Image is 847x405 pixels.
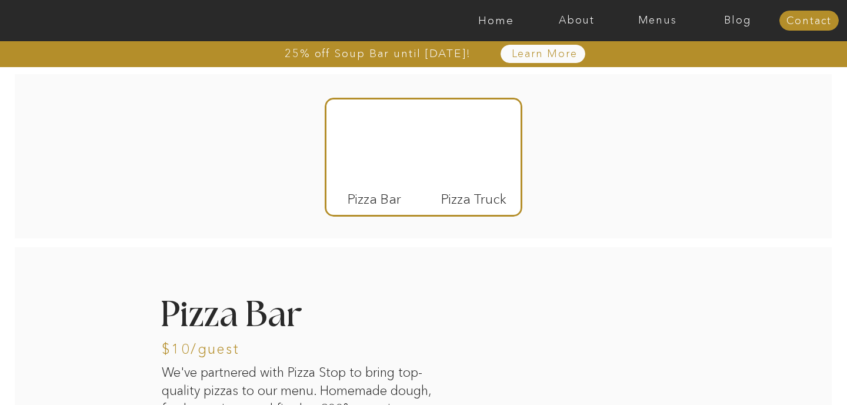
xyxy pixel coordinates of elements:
h3: $10/guest [162,342,331,353]
a: Menus [617,15,698,26]
h2: Pizza Bar [160,298,376,335]
a: About [536,15,617,26]
p: Pizza Bar [335,179,414,213]
a: Home [456,15,536,26]
a: Learn More [484,48,605,60]
a: Blog [698,15,778,26]
a: 25% off Soup Bar until [DATE]! [242,48,513,59]
p: Pizza Truck [435,179,513,213]
a: Contact [779,15,839,27]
